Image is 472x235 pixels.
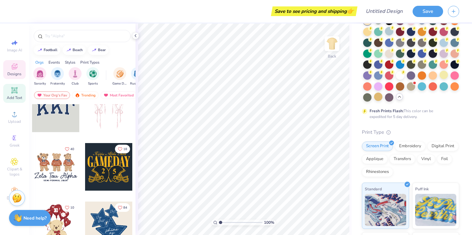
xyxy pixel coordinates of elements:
[415,194,457,226] img: Puff Ink
[8,119,21,124] span: Upload
[123,206,127,209] span: 84
[23,215,47,221] strong: Need help?
[7,48,22,53] span: Image AI
[98,48,106,52] div: bear
[362,141,393,151] div: Screen Print
[115,203,130,212] button: Like
[130,81,145,86] span: Rush & Bid
[7,95,22,100] span: Add Text
[33,67,46,86] div: filter for Sorority
[365,194,406,226] img: Standard
[116,70,124,77] img: Game Day Image
[89,70,97,77] img: Sports Image
[3,167,26,177] span: Clipart & logos
[73,48,83,52] div: beach
[326,37,338,50] img: Back
[112,67,127,86] div: filter for Game Day
[50,67,65,86] div: filter for Fraternity
[437,154,452,164] div: Foil
[134,70,141,77] img: Rush & Bid Image
[389,154,415,164] div: Transfers
[54,70,61,77] img: Fraternity Image
[264,220,274,225] span: 100 %
[7,71,22,77] span: Designs
[48,59,60,65] div: Events
[361,5,408,18] input: Untitled Design
[328,53,336,59] div: Back
[370,108,404,113] strong: Fresh Prints Flash:
[72,81,79,86] span: Club
[62,203,77,212] button: Like
[273,6,356,16] div: Save to see pricing and shipping
[86,67,99,86] div: filter for Sports
[7,195,22,201] span: Decorate
[65,59,75,65] div: Styles
[50,81,65,86] span: Fraternity
[92,48,97,52] img: trend_line.gif
[34,91,70,99] div: Your Org's Fav
[69,67,82,86] button: filter button
[362,167,393,177] div: Rhinestones
[417,154,435,164] div: Vinyl
[86,67,99,86] button: filter button
[427,141,459,151] div: Digital Print
[130,67,145,86] div: filter for Rush & Bid
[34,45,60,55] button: football
[88,81,98,86] span: Sports
[35,59,44,65] div: Orgs
[80,59,100,65] div: Print Types
[123,148,127,151] span: 18
[62,145,77,153] button: Like
[75,93,80,97] img: trending.gif
[115,145,130,153] button: Like
[63,45,86,55] button: beach
[112,81,127,86] span: Game Day
[415,185,429,192] span: Puff Ink
[50,67,65,86] button: filter button
[370,108,449,120] div: This color can be expedited for 5 day delivery.
[365,185,382,192] span: Standard
[33,67,46,86] button: filter button
[103,93,109,97] img: most_fav.gif
[34,81,46,86] span: Sorority
[362,129,459,136] div: Print Type
[88,45,109,55] button: bear
[37,93,42,97] img: most_fav.gif
[70,148,74,151] span: 40
[66,48,71,52] img: trend_line.gif
[44,33,127,39] input: Try "Alpha"
[70,206,74,209] span: 10
[362,154,388,164] div: Applique
[37,48,42,52] img: trend_line.gif
[10,143,20,148] span: Greek
[347,7,354,15] span: 👉
[72,70,79,77] img: Club Image
[36,70,44,77] img: Sorority Image
[101,91,137,99] div: Most Favorited
[413,6,443,17] button: Save
[72,91,99,99] div: Trending
[130,67,145,86] button: filter button
[69,67,82,86] div: filter for Club
[44,48,57,52] div: football
[395,141,425,151] div: Embroidery
[112,67,127,86] button: filter button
